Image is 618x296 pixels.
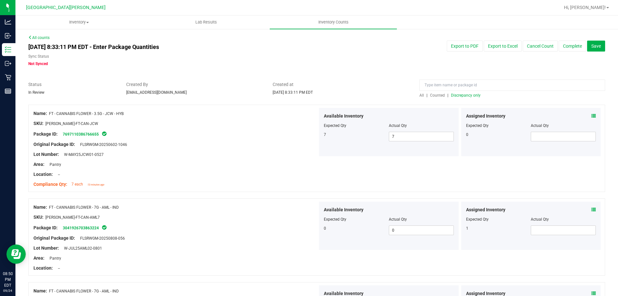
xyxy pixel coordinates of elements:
[63,226,99,230] a: 3041926703863224
[389,123,407,128] span: Actual Qty
[447,93,448,98] span: |
[87,183,104,186] span: 13 minutes ago
[33,152,59,157] span: Lot Number:
[389,217,407,222] span: Actual Qty
[466,123,531,129] div: Expected Qty
[28,53,49,59] label: Sync Status
[28,35,50,40] a: All counts
[428,93,447,98] a: Counted
[426,93,427,98] span: |
[273,81,410,88] span: Created at
[389,226,454,235] input: 0
[466,225,531,231] div: 1
[451,93,481,98] span: Discrepancy only
[3,288,13,293] p: 09/24
[61,246,102,251] span: W-JUL25AML02-0801
[28,90,44,95] span: In Review
[28,44,361,50] h4: [DATE] 8:33:11 PM EDT - Enter Package Quantities
[484,41,522,52] button: Export to Excel
[449,93,481,98] a: Discrepancy only
[16,19,142,25] span: Inventory
[33,255,44,261] span: Area:
[33,235,75,241] span: Original Package ID:
[389,132,454,141] input: 7
[273,90,313,95] span: [DATE] 8:33:11 PM EDT
[324,113,363,119] span: Available Inventory
[33,288,47,293] span: Name:
[143,15,270,29] a: Lab Results
[28,62,48,66] span: Not Synced
[324,206,363,213] span: Available Inventory
[61,152,104,157] span: W-MAY25JCW01-0527
[523,41,558,52] button: Cancel Count
[33,131,58,137] span: Package ID:
[531,123,596,129] div: Actual Qty
[564,5,606,10] span: Hi, [PERSON_NAME]!
[33,111,47,116] span: Name:
[33,245,59,251] span: Lot Number:
[33,121,43,126] span: SKU:
[33,172,53,177] span: Location:
[63,132,99,137] a: 7697110386766655
[466,113,505,119] span: Assigned Inventory
[45,121,98,126] span: [PERSON_NAME]-FT-CAN-JCW
[270,15,397,29] a: Inventory Counts
[531,216,596,222] div: Actual Qty
[33,265,53,271] span: Location:
[5,88,11,94] inline-svg: Reports
[71,182,83,186] span: 7 each
[430,93,445,98] span: Counted
[466,216,531,222] div: Expected Qty
[5,60,11,67] inline-svg: Outbound
[447,41,483,52] button: Export to PDF
[77,142,127,147] span: FLSRWGM-20250602-1046
[101,130,107,137] span: In Sync
[6,244,26,264] iframe: Resource center
[15,15,143,29] a: Inventory
[55,172,60,177] span: --
[324,226,326,231] span: 0
[33,182,67,187] span: Compliance Qty:
[5,19,11,25] inline-svg: Analytics
[126,90,187,95] span: [EMAIL_ADDRESS][DOMAIN_NAME]
[419,93,426,98] a: All
[49,289,119,293] span: FT - CANNABIS FLOWER - 7G - AML - IND
[33,142,75,147] span: Original Package ID:
[324,132,326,137] span: 7
[559,41,586,52] button: Complete
[46,256,61,261] span: Pantry
[45,215,100,220] span: [PERSON_NAME]-FT-CAN-AML7
[55,266,60,271] span: --
[33,205,47,210] span: Name:
[466,132,531,138] div: 0
[77,236,125,241] span: FLSRWGM-20250808-056
[49,111,124,116] span: FT - CANNABIS FLOWER - 3.5G - JCW - HYB
[587,41,605,52] button: Save
[3,271,13,288] p: 08:50 PM EDT
[5,74,11,81] inline-svg: Retail
[591,43,601,49] span: Save
[33,162,44,167] span: Area:
[28,81,117,88] span: Status
[5,46,11,53] inline-svg: Inventory
[324,123,346,128] span: Expected Qty
[466,206,505,213] span: Assigned Inventory
[310,19,357,25] span: Inventory Counts
[33,215,43,220] span: SKU:
[101,224,107,231] span: In Sync
[49,205,119,210] span: FT - CANNABIS FLOWER - 7G - AML - IND
[33,225,58,230] span: Package ID:
[46,162,61,167] span: Pantry
[5,33,11,39] inline-svg: Inbound
[126,81,263,88] span: Created By
[26,5,106,10] span: [GEOGRAPHIC_DATA][PERSON_NAME]
[187,19,226,25] span: Lab Results
[419,80,605,91] input: Type item name or package id
[419,93,424,98] span: All
[324,217,346,222] span: Expected Qty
